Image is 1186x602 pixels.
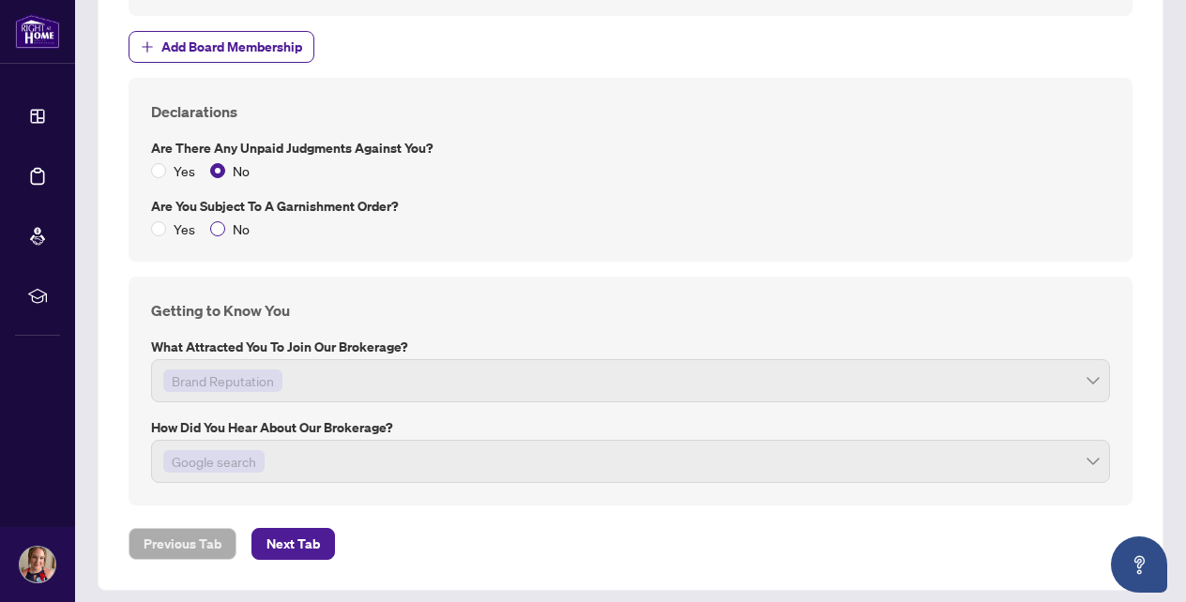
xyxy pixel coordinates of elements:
[151,100,1110,123] h4: Declarations
[172,370,274,391] span: Brand Reputation
[141,40,154,53] span: plus
[163,369,282,392] span: Brand Reputation
[225,218,257,239] span: No
[1111,536,1167,593] button: Open asap
[166,160,203,181] span: Yes
[151,138,1110,158] label: Are there any unpaid judgments against you?
[266,529,320,559] span: Next Tab
[151,299,1110,322] h4: Getting to Know You
[129,31,314,63] button: Add Board Membership
[166,218,203,239] span: Yes
[251,528,335,560] button: Next Tab
[129,528,236,560] button: Previous Tab
[151,337,1110,357] label: What attracted you to join our brokerage?
[172,451,256,472] span: Google search
[151,417,1110,438] label: How did you hear about our brokerage?
[225,160,257,181] span: No
[161,32,302,62] span: Add Board Membership
[15,14,60,49] img: logo
[163,450,265,473] span: Google search
[20,547,55,582] img: Profile Icon
[151,196,1110,217] label: Are you subject to a Garnishment Order?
